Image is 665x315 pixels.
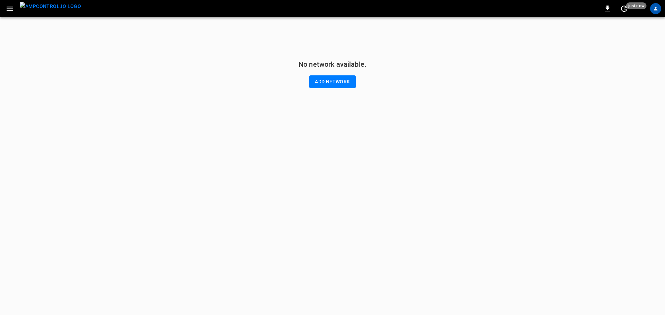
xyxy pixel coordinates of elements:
button: set refresh interval [619,3,630,14]
h6: No network available. [299,59,366,70]
img: ampcontrol.io logo [20,2,81,11]
button: Add network [309,75,355,88]
span: just now [626,2,647,9]
div: profile-icon [650,3,661,14]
